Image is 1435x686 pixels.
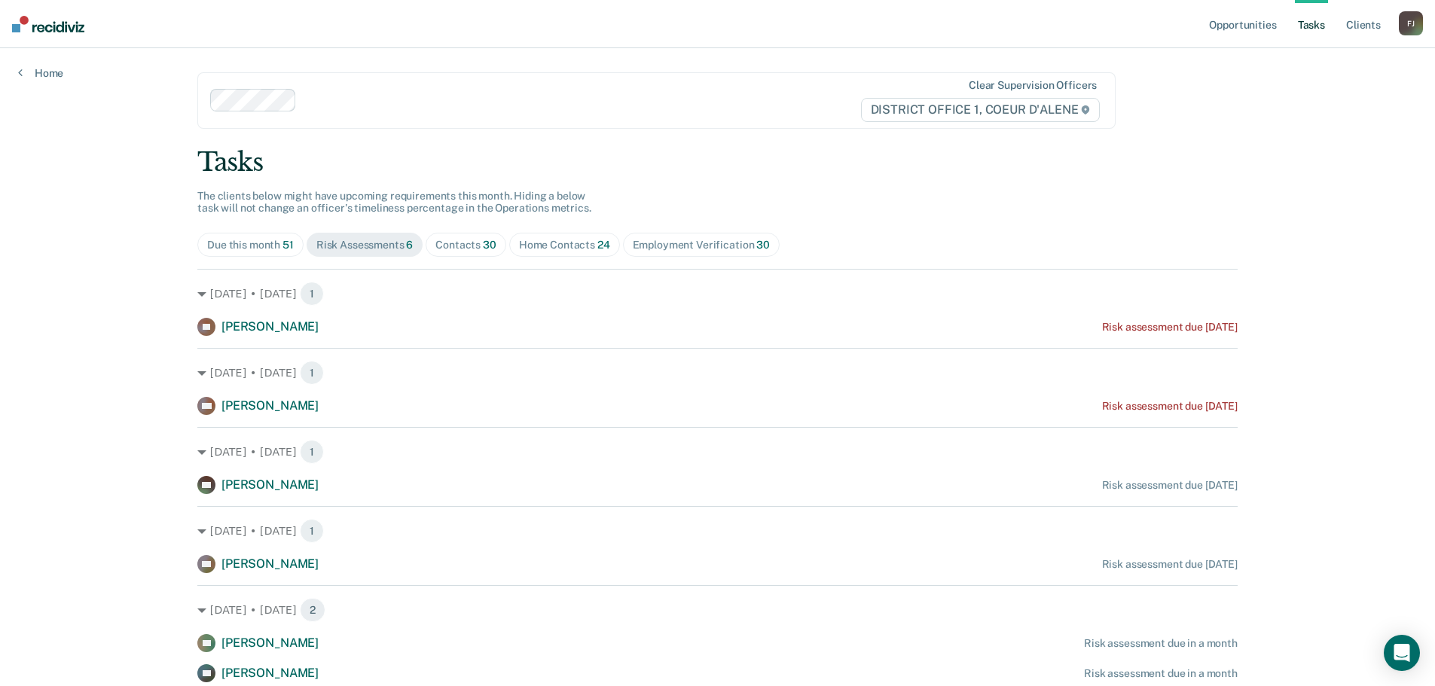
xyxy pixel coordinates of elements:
span: [PERSON_NAME] [221,666,319,680]
div: Risk assessment due in a month [1084,667,1238,680]
span: 1 [300,361,324,385]
div: Open Intercom Messenger [1384,635,1420,671]
span: [PERSON_NAME] [221,319,319,334]
div: [DATE] • [DATE] 2 [197,598,1238,622]
a: Home [18,66,63,80]
div: [DATE] • [DATE] 1 [197,282,1238,306]
div: Risk assessment due [DATE] [1102,400,1238,413]
img: Recidiviz [12,16,84,32]
div: Clear supervision officers [969,79,1097,92]
div: [DATE] • [DATE] 1 [197,519,1238,543]
span: [PERSON_NAME] [221,636,319,650]
div: [DATE] • [DATE] 1 [197,361,1238,385]
span: 1 [300,282,324,306]
div: Risk Assessments [316,239,414,252]
span: 1 [300,519,324,543]
span: [PERSON_NAME] [221,398,319,413]
span: 2 [300,598,325,622]
div: Risk assessment due [DATE] [1102,558,1238,571]
span: 6 [406,239,413,251]
div: Tasks [197,147,1238,178]
div: F J [1399,11,1423,35]
span: 1 [300,440,324,464]
span: 30 [756,239,770,251]
span: [PERSON_NAME] [221,477,319,492]
div: Due this month [207,239,294,252]
span: 30 [483,239,496,251]
span: 51 [282,239,294,251]
span: 24 [597,239,610,251]
div: Home Contacts [519,239,610,252]
div: Contacts [435,239,496,252]
span: DISTRICT OFFICE 1, COEUR D'ALENE [861,98,1101,122]
div: Employment Verification [633,239,770,252]
span: [PERSON_NAME] [221,556,319,571]
div: [DATE] • [DATE] 1 [197,440,1238,464]
button: FJ [1399,11,1423,35]
div: Risk assessment due in a month [1084,637,1238,650]
div: Risk assessment due [DATE] [1102,479,1238,492]
div: Risk assessment due [DATE] [1102,321,1238,334]
span: The clients below might have upcoming requirements this month. Hiding a below task will not chang... [197,190,591,215]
